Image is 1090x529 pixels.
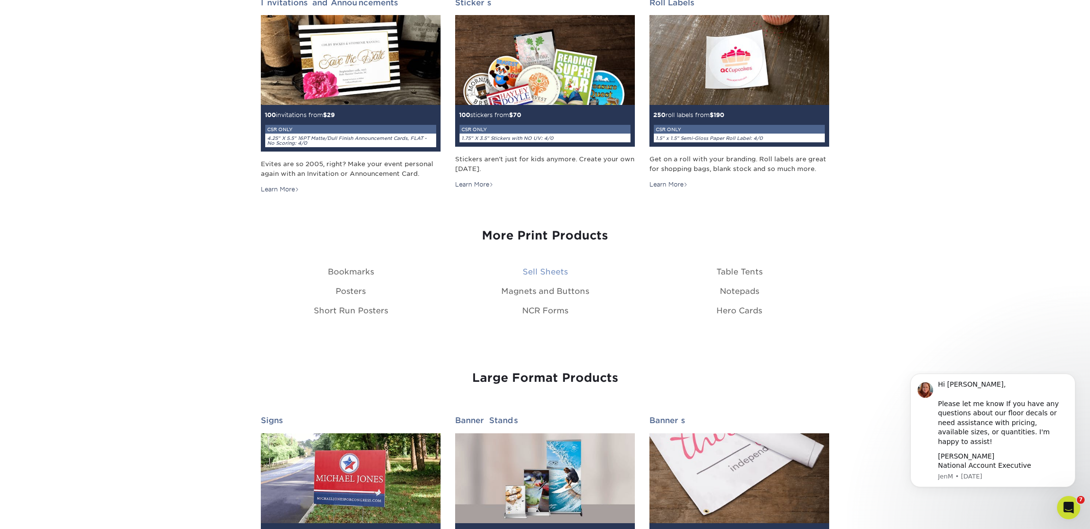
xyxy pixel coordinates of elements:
[461,136,553,141] i: 1.75" X 3.5" Stickers with NO UV: 4/0
[649,416,829,425] h2: Banners
[261,159,441,178] div: Evites are so 2005, right? Make your event personal again with an Invitation or Announcement Card.
[656,136,763,141] i: 1.5" x 1.5" Semi-Gloss Paper Roll Label: 4/0
[455,416,635,425] h2: Banner Stands
[267,136,426,146] i: 4.25" X 5.5" 16PT Matte/Dull Finish Announcement Cards, FLAT - No Scoring: 4/0
[522,306,568,315] a: NCR Forms
[653,111,825,143] small: roll labels from
[327,111,335,119] span: 29
[509,111,513,119] span: $
[720,287,759,296] a: Notepads
[656,127,681,132] small: CSR ONLY
[649,433,829,523] img: Banners
[261,229,829,243] h3: More Print Products
[323,111,327,119] span: $
[459,111,631,143] small: stickers from
[716,267,763,276] a: Table Tents
[261,433,441,523] img: Signs
[716,306,762,315] a: Hero Cards
[1077,496,1085,504] span: 7
[710,111,714,119] span: $
[261,371,829,385] h3: Large Format Products
[896,371,1090,524] iframe: Intercom notifications message
[267,127,292,132] small: CSR ONLY
[314,306,388,315] a: Short Run Posters
[455,433,635,523] img: Banner Stands
[455,15,635,105] img: Stickers
[261,185,299,194] div: Learn More
[523,267,568,276] a: Sell Sheets
[461,127,487,132] small: CSR ONLY
[261,416,441,425] h2: Signs
[649,180,688,189] div: Learn More
[501,287,589,296] a: Magnets and Buttons
[649,15,829,105] img: Roll Labels
[336,287,366,296] a: Posters
[455,180,494,189] div: Learn More
[265,111,276,119] span: 100
[265,111,437,148] small: invitations from
[261,15,441,105] img: Invitations and Announcements
[455,154,635,173] div: Stickers aren't just for kids anymore. Create your own [DATE].
[459,111,470,119] span: 100
[1057,496,1080,519] iframe: Intercom live chat
[513,111,521,119] span: 70
[714,111,724,119] span: 190
[653,111,665,119] span: 250
[649,154,829,173] div: Get on a roll with your branding. Roll labels are great for shopping bags, blank stock and so muc...
[328,267,374,276] a: Bookmarks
